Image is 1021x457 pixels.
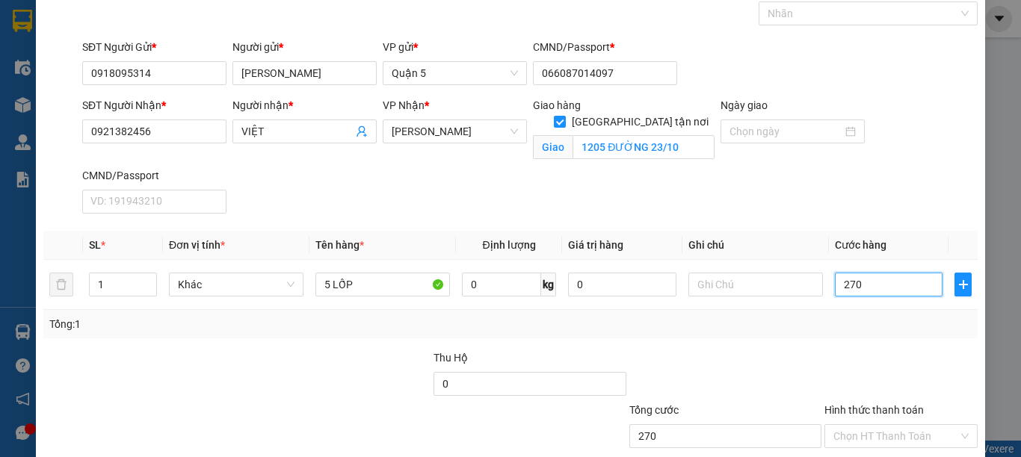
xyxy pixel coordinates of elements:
[721,99,768,111] label: Ngày giao
[392,62,518,84] span: Quận 5
[89,239,101,251] span: SL
[566,114,715,130] span: [GEOGRAPHIC_DATA] tận nơi
[533,135,573,159] span: Giao
[629,404,679,416] span: Tổng cước
[392,120,518,143] span: Lê Hồng Phong
[162,19,198,55] img: logo.jpg
[568,273,676,296] input: 0
[533,39,677,55] div: CMND/Passport
[383,99,425,111] span: VP Nhận
[232,39,377,55] div: Người gửi
[82,97,226,114] div: SĐT Người Nhận
[82,167,226,184] div: CMND/Passport
[568,239,623,251] span: Giá trị hàng
[383,39,527,55] div: VP gửi
[169,239,225,251] span: Đơn vị tính
[82,39,226,55] div: SĐT Người Gửi
[835,239,886,251] span: Cước hàng
[541,273,556,296] span: kg
[92,22,148,170] b: Trà Lan Viên - Gửi khách hàng
[126,57,206,69] b: [DOMAIN_NAME]
[178,273,294,296] span: Khác
[19,96,55,167] b: Trà Lan Viên
[49,273,73,296] button: delete
[533,99,581,111] span: Giao hàng
[682,231,829,260] th: Ghi chú
[434,352,468,364] span: Thu Hộ
[954,273,972,296] button: plus
[688,273,823,296] input: Ghi Chú
[49,316,395,332] div: Tổng: 1
[315,239,364,251] span: Tên hàng
[482,239,535,251] span: Định lượng
[573,135,715,159] input: Giao tận nơi
[824,404,924,416] label: Hình thức thanh toán
[315,273,450,296] input: VD: Bàn, Ghế
[955,279,971,290] span: plus
[126,71,206,90] li: (c) 2017
[356,125,368,137] span: user-add
[232,97,377,114] div: Người nhận
[729,123,842,140] input: Ngày giao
